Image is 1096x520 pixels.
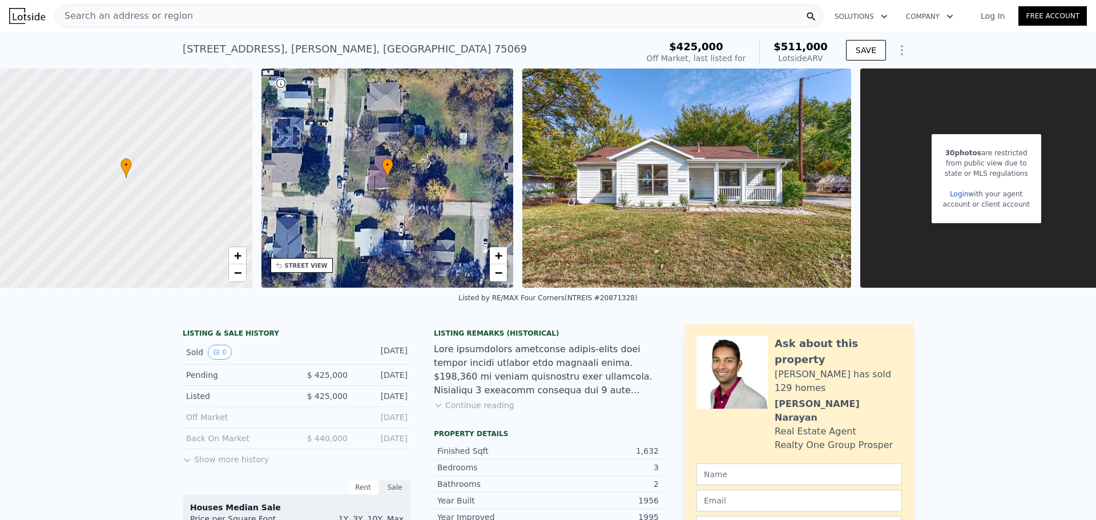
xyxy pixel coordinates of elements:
[183,41,527,57] div: [STREET_ADDRESS] , [PERSON_NAME] , [GEOGRAPHIC_DATA] 75069
[967,10,1018,22] a: Log In
[775,438,893,452] div: Realty One Group Prosper
[186,433,288,444] div: Back On Market
[307,370,348,380] span: $ 425,000
[434,429,662,438] div: Property details
[357,345,408,360] div: [DATE]
[382,160,393,170] span: •
[357,390,408,402] div: [DATE]
[190,502,404,513] div: Houses Median Sale
[357,433,408,444] div: [DATE]
[382,158,393,178] div: •
[307,392,348,401] span: $ 425,000
[183,329,411,340] div: LISTING & SALE HISTORY
[773,53,828,64] div: Lotside ARV
[307,434,348,443] span: $ 440,000
[548,445,659,457] div: 1,632
[943,148,1030,158] div: are restricted
[890,39,913,62] button: Show Options
[120,160,132,170] span: •
[945,149,981,157] span: 30 photos
[775,368,902,395] div: [PERSON_NAME] has sold 129 homes
[379,480,411,495] div: Sale
[522,68,851,288] img: Sale: 157957771 Parcel: 113317270
[943,199,1030,209] div: account or client account
[434,342,662,397] div: Lore ipsumdolors ametconse adipis-elits doei tempor incidi utlabor etdo magnaali enima. $198,360 ...
[357,412,408,423] div: [DATE]
[229,264,246,281] a: Zoom out
[55,9,193,23] span: Search an address or region
[1018,6,1087,26] a: Free Account
[490,247,507,264] a: Zoom in
[233,248,241,263] span: +
[208,345,232,360] button: View historical data
[437,495,548,506] div: Year Built
[950,190,968,198] a: Login
[437,462,548,473] div: Bedrooms
[229,247,246,264] a: Zoom in
[458,294,637,302] div: Listed by RE/MAX Four Corners (NTREIS #20871328)
[495,248,502,263] span: +
[285,261,328,270] div: STREET VIEW
[233,265,241,280] span: −
[490,264,507,281] a: Zoom out
[186,390,288,402] div: Listed
[183,449,269,465] button: Show more history
[186,369,288,381] div: Pending
[775,425,856,438] div: Real Estate Agent
[437,445,548,457] div: Finished Sqft
[9,8,45,24] img: Lotside
[696,463,902,485] input: Name
[943,158,1030,168] div: from public view due to
[495,265,502,280] span: −
[548,495,659,506] div: 1956
[437,478,548,490] div: Bathrooms
[548,462,659,473] div: 3
[186,412,288,423] div: Off Market
[775,397,902,425] div: [PERSON_NAME] Narayan
[647,53,746,64] div: Off Market, last listed for
[775,336,902,368] div: Ask about this property
[897,6,962,27] button: Company
[943,168,1030,179] div: state or MLS regulations
[347,480,379,495] div: Rent
[773,41,828,53] span: $511,000
[696,490,902,511] input: Email
[434,400,514,411] button: Continue reading
[548,478,659,490] div: 2
[357,369,408,381] div: [DATE]
[669,41,723,53] span: $425,000
[825,6,897,27] button: Solutions
[969,190,1023,198] span: with your agent
[120,158,132,178] div: •
[846,40,886,61] button: SAVE
[434,329,662,338] div: Listing Remarks (Historical)
[186,345,288,360] div: Sold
